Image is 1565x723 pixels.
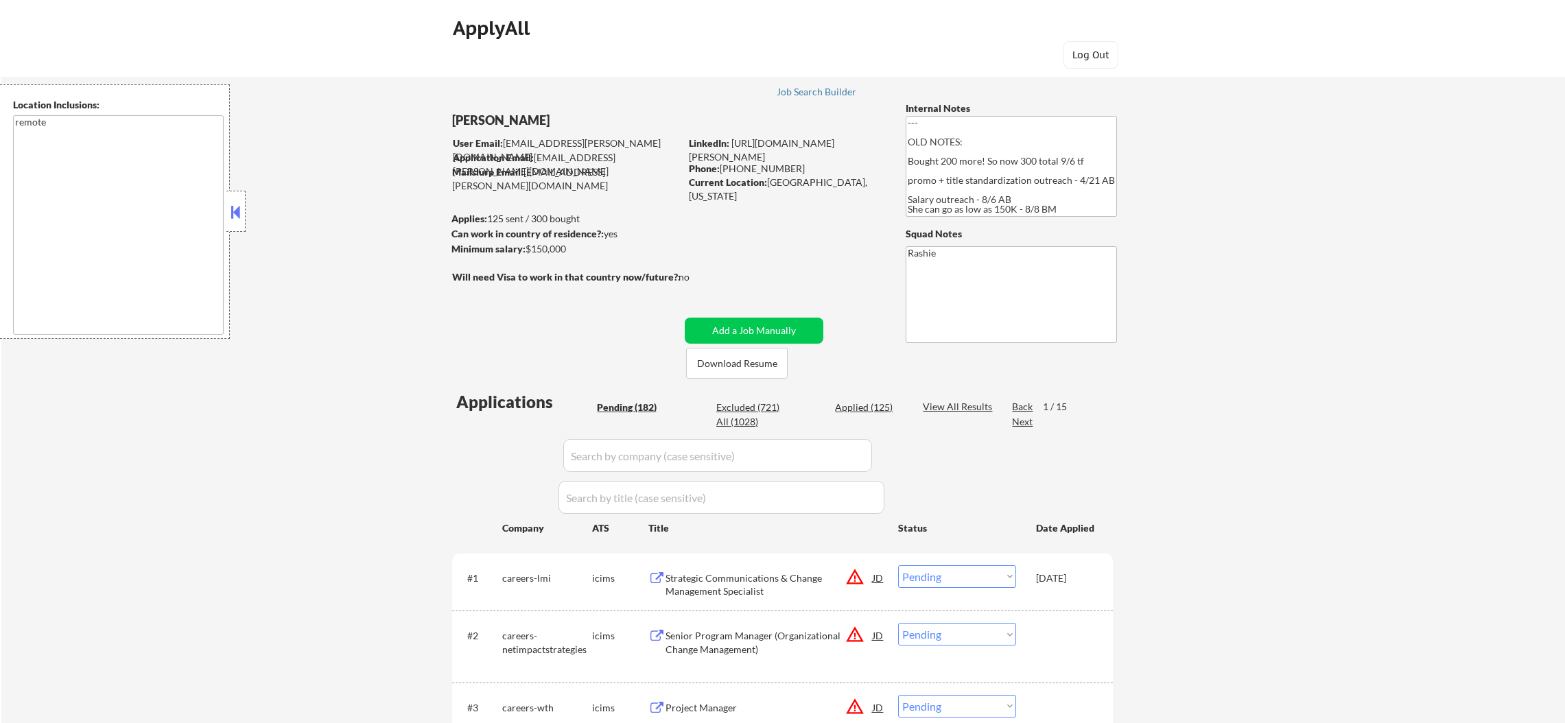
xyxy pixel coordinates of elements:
div: JD [871,695,885,720]
div: [EMAIL_ADDRESS][PERSON_NAME][DOMAIN_NAME] [453,151,680,178]
div: careers-wth [502,701,592,715]
div: Excluded (721) [716,401,785,414]
div: [DATE] [1036,571,1096,585]
div: icims [592,701,648,715]
div: $150,000 [451,242,680,256]
div: [GEOGRAPHIC_DATA], [US_STATE] [689,176,883,202]
div: Date Applied [1036,521,1096,535]
strong: LinkedIn: [689,137,729,149]
a: [URL][DOMAIN_NAME][PERSON_NAME] [689,137,834,163]
div: [PERSON_NAME] [452,112,734,129]
strong: Can work in country of residence?: [451,228,604,239]
div: [PHONE_NUMBER] [689,162,883,176]
div: Squad Notes [906,227,1117,241]
div: 1 / 15 [1043,400,1074,414]
button: warning_amber [845,625,864,644]
div: no [679,270,718,284]
div: JD [871,623,885,648]
input: Search by title (case sensitive) [558,481,884,514]
div: Applications [456,394,592,410]
div: Status [898,515,1016,540]
div: careers-lmi [502,571,592,585]
strong: Will need Visa to work in that country now/future?: [452,271,681,283]
div: Title [648,521,885,535]
strong: Minimum salary: [451,243,526,254]
div: careers-netimpactstrategies [502,629,592,656]
div: icims [592,629,648,643]
strong: Mailslurp Email: [452,166,523,178]
strong: Application Email: [453,152,534,163]
div: Applied (125) [835,401,904,414]
div: 125 sent / 300 bought [451,212,680,226]
strong: User Email: [453,137,503,149]
div: ApplyAll [453,16,534,40]
div: #3 [467,701,491,715]
button: warning_amber [845,567,864,586]
div: JD [871,565,885,590]
div: Pending (182) [597,401,666,414]
div: #2 [467,629,491,643]
div: All (1028) [716,415,785,429]
div: icims [592,571,648,585]
div: Project Manager [666,701,873,715]
button: Log Out [1063,41,1118,69]
div: Job Search Builder [777,87,857,97]
div: Location Inclusions: [13,98,224,112]
input: Search by company (case sensitive) [563,439,872,472]
a: Job Search Builder [777,86,857,100]
div: ATS [592,521,648,535]
div: View All Results [923,400,996,414]
div: Next [1012,415,1034,429]
div: [EMAIL_ADDRESS][PERSON_NAME][DOMAIN_NAME] [453,137,680,163]
button: Add a Job Manually [685,318,823,344]
strong: Applies: [451,213,487,224]
div: Internal Notes [906,102,1117,115]
div: Back [1012,400,1034,414]
div: Company [502,521,592,535]
button: warning_amber [845,697,864,716]
div: [EMAIL_ADDRESS][PERSON_NAME][DOMAIN_NAME] [452,165,680,192]
div: Senior Program Manager (Organizational Change Management) [666,629,873,656]
div: Strategic Communications & Change Management Specialist [666,571,873,598]
button: Download Resume [686,348,788,379]
strong: Current Location: [689,176,767,188]
div: yes [451,227,676,241]
strong: Phone: [689,163,720,174]
div: #1 [467,571,491,585]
